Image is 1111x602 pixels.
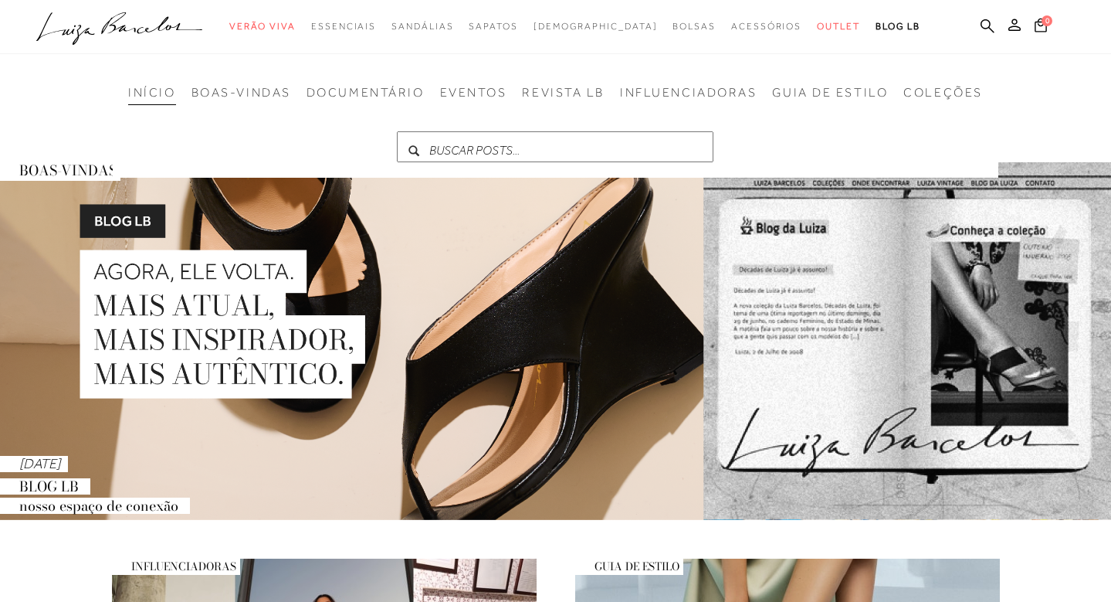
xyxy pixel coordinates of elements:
[1042,15,1052,26] span: 0
[817,12,860,41] a: categoryNavScreenReaderText
[391,21,453,32] span: Sandálias
[672,12,716,41] a: categoryNavScreenReaderText
[229,12,296,41] a: categoryNavScreenReaderText
[229,21,296,32] span: Verão Viva
[440,86,507,100] span: EVENTOS
[469,21,517,32] span: Sapatos
[575,558,683,575] span: GUIA DE ESTILO
[1030,17,1052,38] button: 0
[397,131,713,162] input: BUSCAR POSTS...
[522,86,605,100] span: REVISTA LB
[391,12,453,41] a: categoryNavScreenReaderText
[307,86,425,100] span: DOCUMENTÁRIO
[772,86,888,100] span: GUIA DE ESTILO
[311,12,376,41] a: categoryNavScreenReaderText
[731,21,801,32] span: Acessórios
[191,86,291,100] span: BOAS-VINDAS
[731,12,801,41] a: categoryNavScreenReaderText
[533,12,658,41] a: noSubCategoriesText
[112,558,240,575] span: INFLUENCIADORAS
[672,21,716,32] span: Bolsas
[620,86,757,100] span: INFLUENCIADORAS
[903,86,982,100] span: COLEÇÕES
[311,21,376,32] span: Essenciais
[817,21,860,32] span: Outlet
[876,12,920,41] a: BLOG LB
[533,21,658,32] span: [DEMOGRAPHIC_DATA]
[469,12,517,41] a: categoryNavScreenReaderText
[876,21,920,32] span: BLOG LB
[128,86,175,100] span: INÍCIO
